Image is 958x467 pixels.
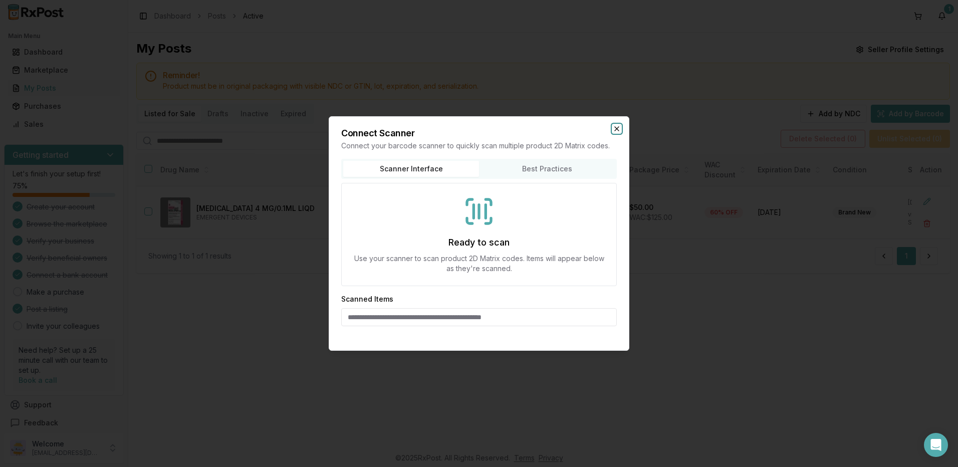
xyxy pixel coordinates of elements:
h3: Scanned Items [341,294,393,304]
h2: Connect Scanner [341,129,617,138]
p: Connect your barcode scanner to quickly scan multiple product 2D Matrix codes. [341,141,617,151]
p: Use your scanner to scan product 2D Matrix codes. Items will appear below as they're scanned. [354,254,604,274]
h3: Ready to scan [448,236,510,250]
button: Scanner Interface [343,161,479,177]
button: Best Practices [479,161,615,177]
